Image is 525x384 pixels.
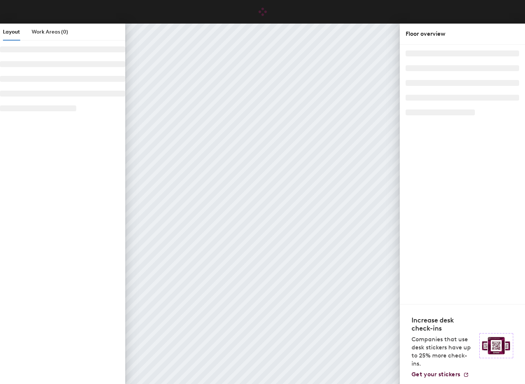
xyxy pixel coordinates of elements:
p: Companies that use desk stickers have up to 25% more check-ins. [412,335,475,368]
img: Sticker logo [479,333,513,358]
div: Floor overview [406,29,519,38]
h4: Increase desk check-ins [412,316,475,332]
span: Get your stickers [412,371,460,378]
span: Layout [3,29,20,35]
span: Work Areas (0) [32,29,68,35]
a: Get your stickers [412,371,469,378]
